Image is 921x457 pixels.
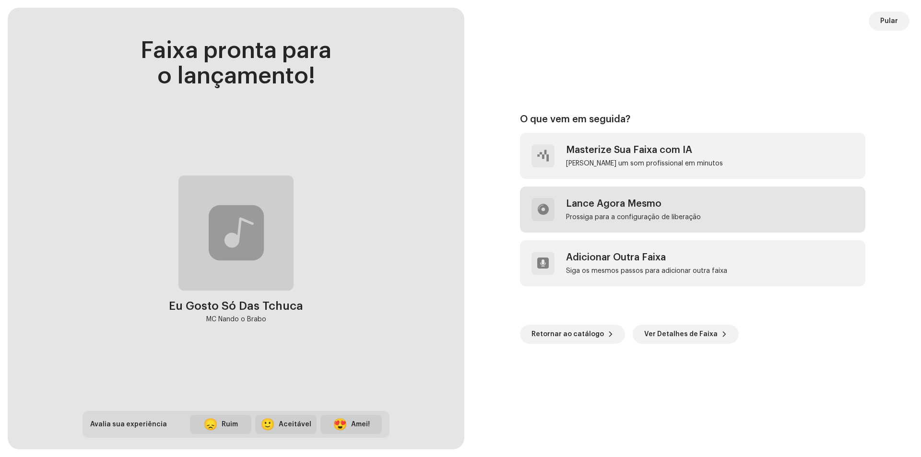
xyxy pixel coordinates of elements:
span: Retornar ao catálogo [531,325,604,344]
div: Ruim [222,420,238,430]
div: Masterize Sua Faixa com IA [566,144,723,156]
button: Retornar ao catálogo [520,325,625,344]
re-a-post-create-item: Adicionar Outra Faixa [520,240,865,286]
span: Avalia sua experiência [90,421,167,428]
div: Adicionar Outra Faixa [566,252,727,263]
span: Pular [880,12,898,31]
button: Ver Detalhes de Faixa [633,325,739,344]
div: Prossiga para a configuração de liberação [566,213,701,221]
div: [PERSON_NAME] um som profissional em minutos [566,160,723,167]
div: 😞 [203,419,218,430]
div: Lance Agora Mesmo [566,198,701,210]
div: 🙂 [260,419,275,430]
div: MC Nando o Brabo [206,314,266,325]
re-a-post-create-item: Masterize Sua Faixa com IA [520,133,865,179]
div: O que vem em seguida? [520,114,865,125]
div: Aceitável [279,420,311,430]
div: Eu Gosto Só Das Tchuca [169,298,303,314]
div: 😍 [333,419,347,430]
button: Pular [869,12,909,31]
div: Amei! [351,420,370,430]
div: Faixa pronta para o lançamento! [83,38,390,89]
re-a-post-create-item: Lance Agora Mesmo [520,187,865,233]
span: Ver Detalhes de Faixa [644,325,718,344]
div: Siga os mesmos passos para adicionar outra faixa [566,267,727,275]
